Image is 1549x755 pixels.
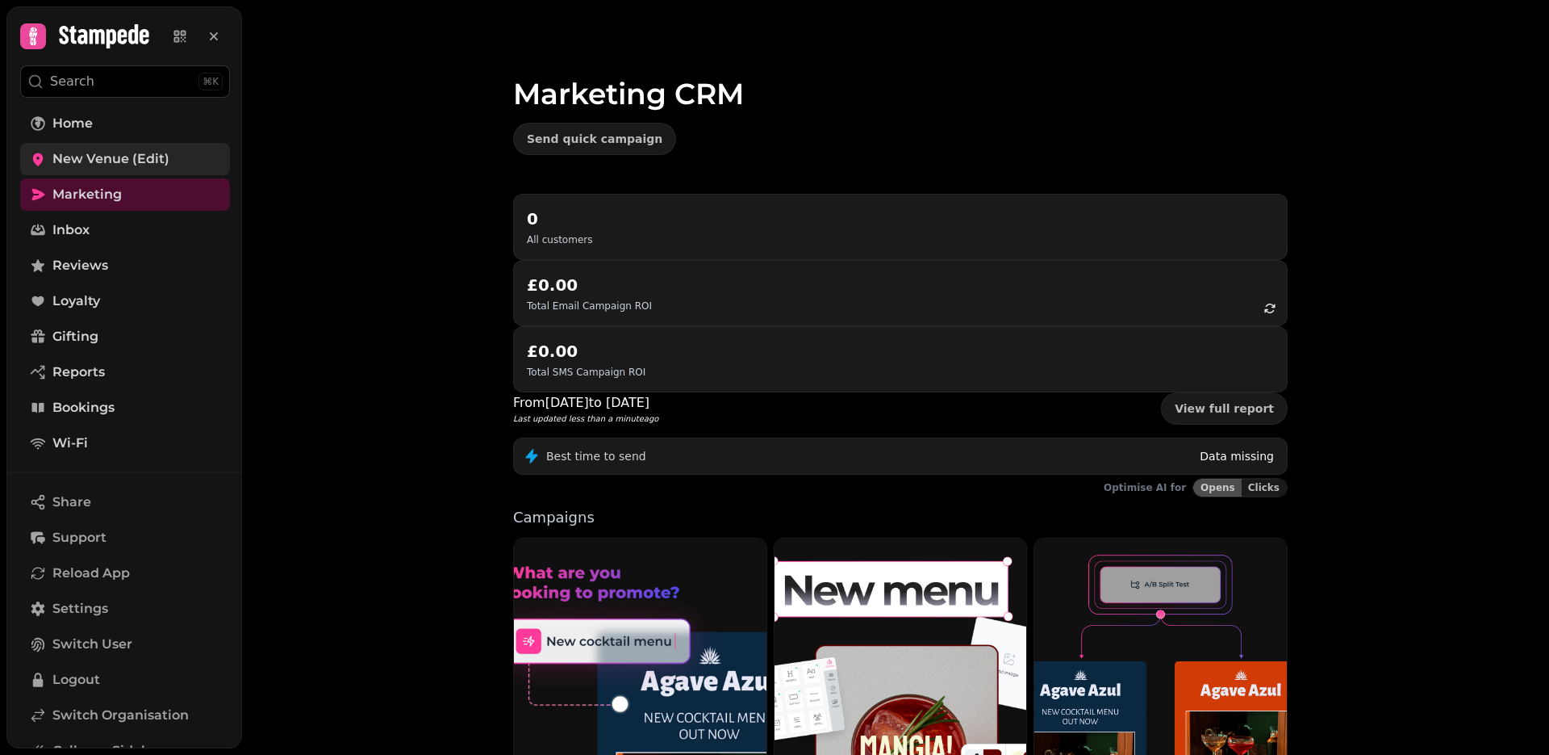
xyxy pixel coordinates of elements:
a: Settings [20,593,230,625]
a: View full report [1161,392,1288,425]
span: Bookings [52,398,115,417]
p: All customers [527,233,592,246]
p: Optimise AI for [1104,481,1186,494]
span: Reviews [52,256,108,275]
span: Support [52,528,106,547]
p: Best time to send [546,448,646,464]
a: Wi-Fi [20,427,230,459]
a: Bookings [20,392,230,424]
span: Inbox [52,220,90,240]
span: Switch User [52,635,132,654]
p: Campaigns [513,510,1288,525]
button: Switch User [20,628,230,661]
button: Opens [1193,479,1242,497]
h1: Marketing CRM [513,39,1288,110]
span: Opens [1200,483,1235,493]
p: Data missing [1200,448,1274,464]
a: Reviews [20,250,230,282]
span: Share [52,493,91,512]
span: Marketing [52,185,122,204]
span: Wi-Fi [52,434,88,453]
button: Reload App [20,557,230,589]
p: Search [50,72,94,91]
button: Send quick campaign [513,123,676,155]
a: Reports [20,356,230,388]
button: refresh [1256,295,1284,322]
a: Gifting [20,321,230,353]
span: Logout [52,670,100,690]
p: Last updated less than a minute ago [513,413,658,425]
span: Reports [52,363,105,382]
a: Loyalty [20,285,230,317]
span: Clicks [1248,483,1280,493]
button: Share [20,486,230,518]
span: Gifting [52,327,98,346]
button: Clicks [1242,479,1287,497]
p: Total Email Campaign ROI [527,300,652,312]
span: Switch Organisation [52,706,189,725]
div: ⌘K [198,73,223,90]
span: New Venue (Edit) [52,149,169,169]
a: Marketing [20,178,230,211]
button: Search⌘K [20,65,230,98]
span: Home [52,114,93,133]
span: Send quick campaign [527,133,662,145]
a: Inbox [20,214,230,246]
p: From [DATE] to [DATE] [513,393,658,413]
a: Switch Organisation [20,699,230,732]
button: Logout [20,664,230,696]
a: New Venue (Edit) [20,143,230,175]
h2: £0.00 [527,274,652,296]
span: Reload App [52,564,130,583]
h2: 0 [527,208,592,230]
h2: £0.00 [527,340,645,363]
span: Settings [52,599,108,619]
a: Home [20,107,230,140]
span: Loyalty [52,292,100,311]
p: Total SMS Campaign ROI [527,366,645,379]
button: Support [20,522,230,554]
